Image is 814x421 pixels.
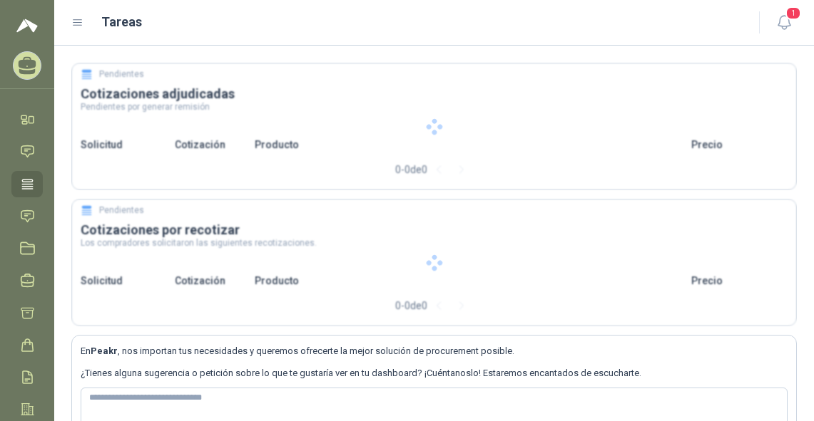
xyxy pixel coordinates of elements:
[16,17,38,34] img: Logo peakr
[81,366,788,380] p: ¿Tienes alguna sugerencia o petición sobre lo que te gustaría ver en tu dashboard? ¡Cuéntanoslo! ...
[101,12,142,32] h1: Tareas
[785,6,801,20] span: 1
[771,10,797,36] button: 1
[81,344,788,358] p: En , nos importan tus necesidades y queremos ofrecerte la mejor solución de procurement posible.
[91,345,118,356] b: Peakr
